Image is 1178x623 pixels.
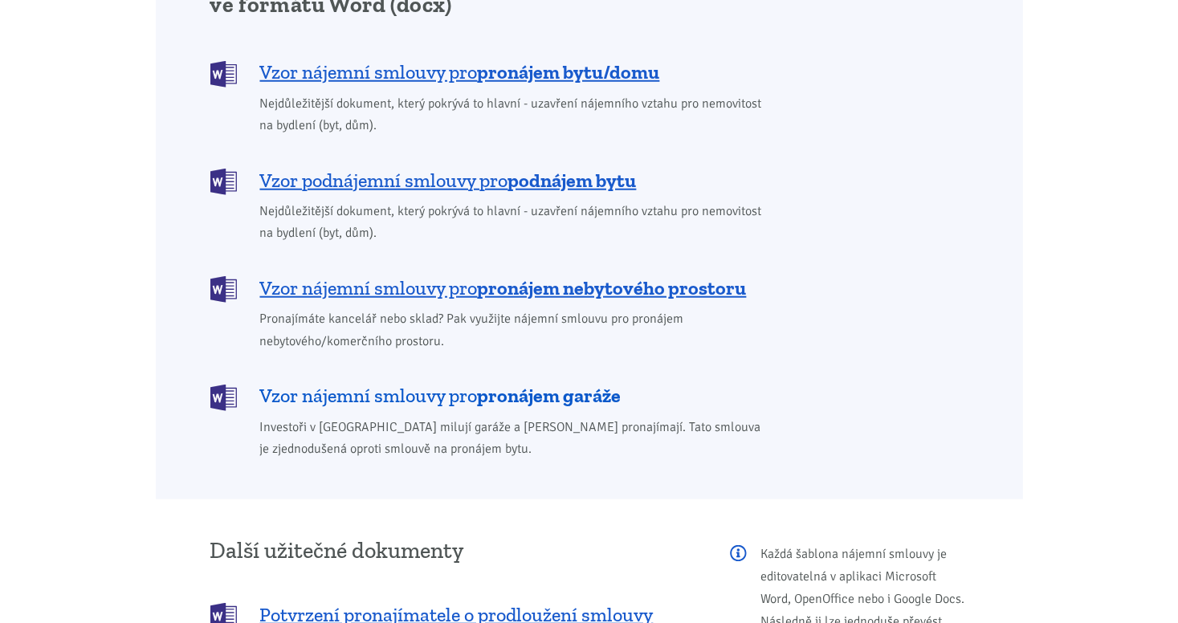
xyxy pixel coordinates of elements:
[260,93,773,136] span: Nejdůležitější dokument, který pokrývá to hlavní - uzavření nájemního vztahu pro nemovitost na by...
[210,169,237,195] img: DOCX (Word)
[478,60,660,83] b: pronájem bytu/domu
[210,276,237,303] img: DOCX (Word)
[260,308,773,352] span: Pronajímáte kancelář nebo sklad? Pak využijte nájemní smlouvu pro pronájem nebytového/komerčního ...
[210,383,773,409] a: Vzor nájemní smlouvy propronájem garáže
[260,383,622,409] span: Vzor nájemní smlouvy pro
[508,169,637,192] b: podnájem bytu
[260,201,773,244] span: Nejdůležitější dokument, který pokrývá to hlavní - uzavření nájemního vztahu pro nemovitost na by...
[210,61,237,88] img: DOCX (Word)
[210,167,773,193] a: Vzor podnájemní smlouvy propodnájem bytu
[478,276,747,299] b: pronájem nebytového prostoru
[260,275,747,301] span: Vzor nájemní smlouvy pro
[210,59,773,86] a: Vzor nájemní smlouvy propronájem bytu/domu
[478,384,622,407] b: pronájem garáže
[210,275,773,301] a: Vzor nájemní smlouvy propronájem nebytového prostoru
[210,385,237,411] img: DOCX (Word)
[260,59,660,85] span: Vzor nájemní smlouvy pro
[260,168,637,193] span: Vzor podnájemní smlouvy pro
[210,539,708,563] h3: Další užitečné dokumenty
[260,417,773,460] span: Investoři v [GEOGRAPHIC_DATA] milují garáže a [PERSON_NAME] pronajímají. Tato smlouva je zjednodu...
